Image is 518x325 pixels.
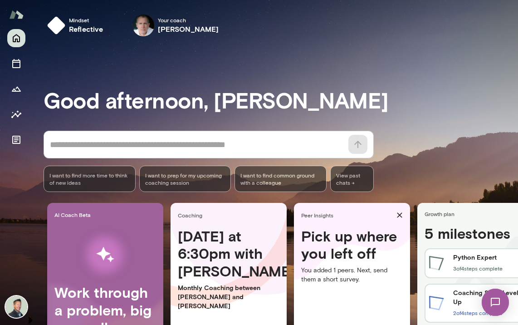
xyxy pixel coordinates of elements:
h4: Pick up where you left off [301,227,403,262]
img: mindset [47,16,65,34]
span: View past chats -> [330,166,374,192]
button: Sessions [7,54,25,73]
img: AI Workflows [65,226,146,284]
span: 2 of 4 steps complete [453,310,503,316]
button: Mike Your coach[PERSON_NAME] [125,11,226,40]
div: I want to find common ground with a colleague [235,166,327,192]
button: Mindsetreflective [44,11,111,40]
h3: Good afternoon, [PERSON_NAME] [44,87,518,113]
span: Mindset [69,16,103,24]
span: Coaching [178,212,283,219]
h6: Python Expert [453,253,503,262]
span: AI Coach Beta [54,211,160,218]
img: Mento [9,6,24,23]
button: Growth Plan [7,80,25,98]
span: I want to find more time to think of new ideas [49,172,130,186]
p: You added 1 peers. Next, send them a short survey. [301,266,403,284]
span: 3 of 4 steps complete [453,265,503,271]
p: Monthly Coaching between [PERSON_NAME] and [PERSON_NAME] [178,283,279,310]
div: I want to find more time to think of new ideas [44,166,136,192]
button: Insights [7,105,25,123]
img: Mike [132,15,154,36]
button: Documents [7,131,25,149]
img: Brian Lawrence [5,296,27,318]
div: I want to prep for my upcoming coaching session [139,166,231,192]
span: Your coach [158,16,219,24]
span: I want to find common ground with a colleague [240,172,321,186]
span: Peer Insights [301,212,393,219]
h6: reflective [69,24,103,34]
button: Home [7,29,25,47]
h4: [DATE] at 6:30pm with [PERSON_NAME] [178,227,279,280]
span: I want to prep for my upcoming coaching session [145,172,225,186]
h6: [PERSON_NAME] [158,24,219,34]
